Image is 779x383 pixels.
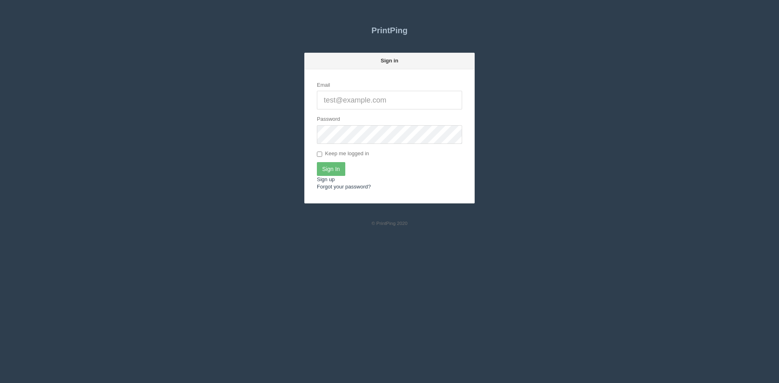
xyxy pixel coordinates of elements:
label: Email [317,81,330,89]
input: Keep me logged in [317,152,322,157]
a: PrintPing [304,20,475,41]
a: Forgot your password? [317,184,371,190]
strong: Sign in [381,58,398,64]
label: Keep me logged in [317,150,369,158]
small: © PrintPing 2020 [372,220,408,226]
input: Sign In [317,162,345,176]
input: test@example.com [317,91,462,109]
a: Sign up [317,176,335,182]
label: Password [317,116,340,123]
